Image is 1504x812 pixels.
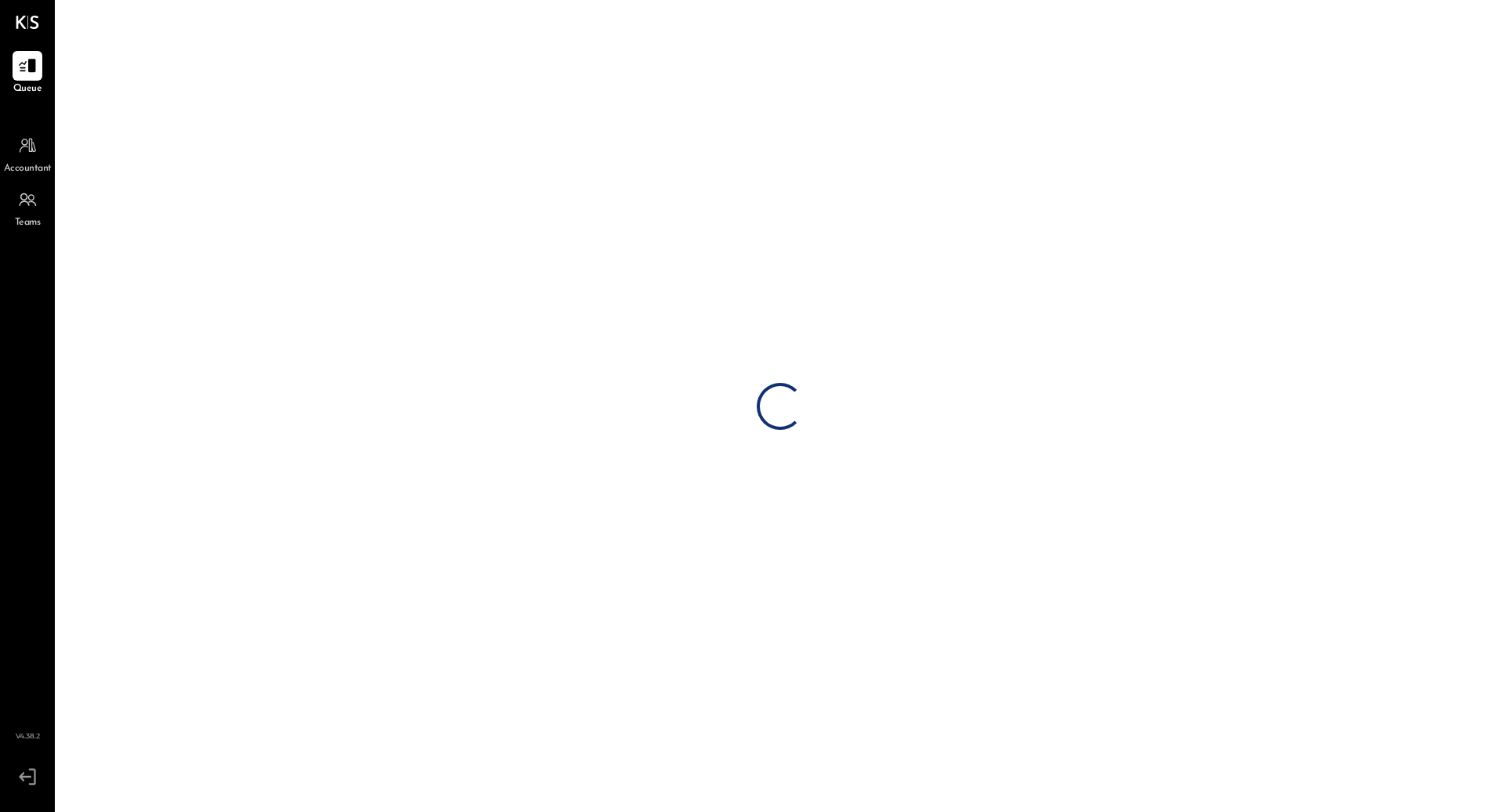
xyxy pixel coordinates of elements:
span: Teams [15,216,41,230]
span: Queue [13,82,42,96]
a: Accountant [1,131,54,176]
a: Queue [1,51,54,96]
a: Teams [1,185,54,230]
span: Accountant [4,162,52,176]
